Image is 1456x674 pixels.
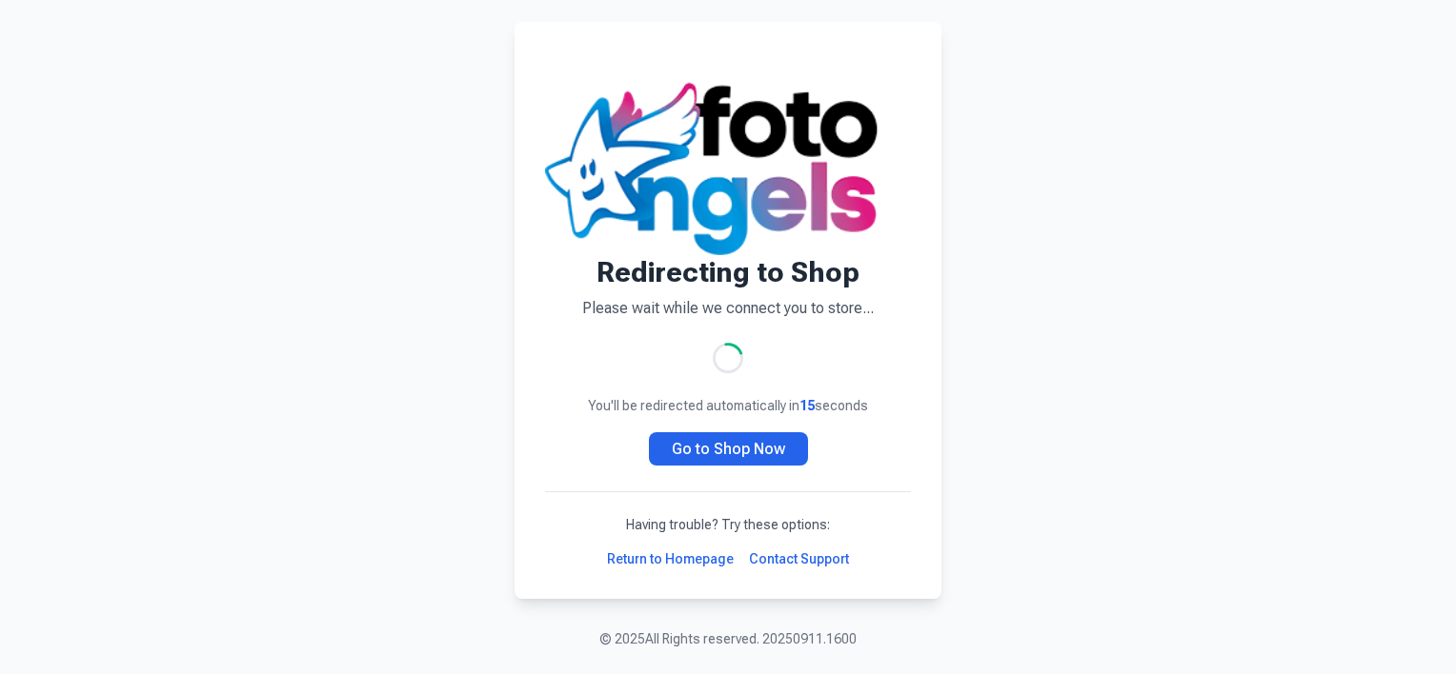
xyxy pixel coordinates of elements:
h1: Redirecting to Shop [545,255,911,289]
p: © 2025 All Rights reserved. 20250911.1600 [599,629,857,648]
a: Contact Support [749,549,849,568]
p: Please wait while we connect you to store... [545,297,911,320]
p: Having trouble? Try these options: [545,515,911,534]
a: Go to Shop Now [649,432,808,466]
span: 15 [799,398,815,413]
p: You'll be redirected automatically in seconds [545,396,911,415]
a: Return to Homepage [607,549,734,568]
